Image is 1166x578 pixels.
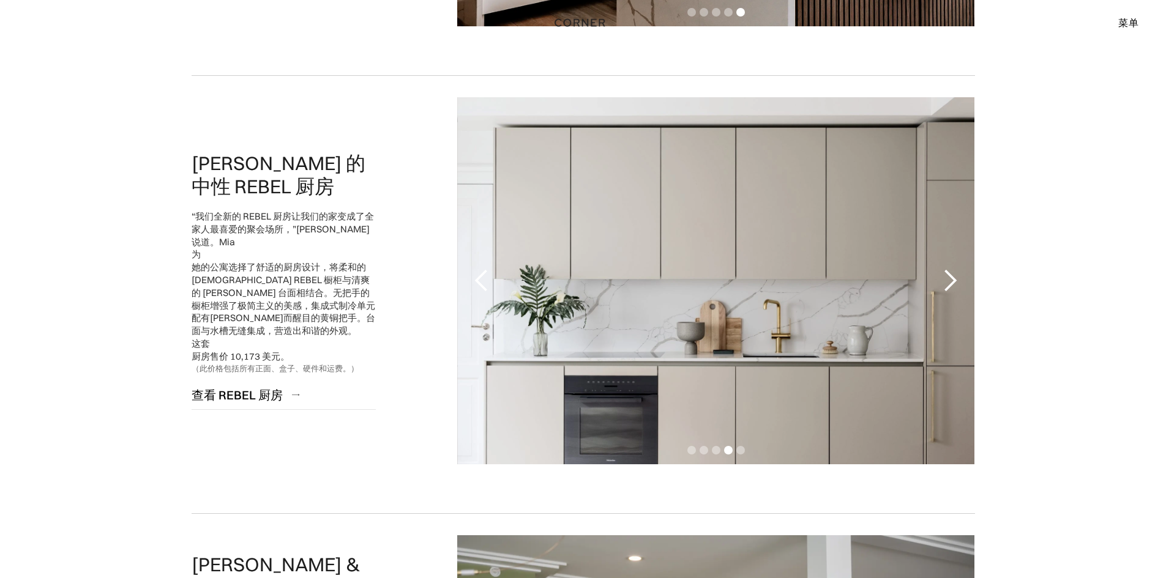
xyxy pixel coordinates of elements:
font: 她的公寓选择了舒适的厨房设计，将柔和的[DEMOGRAPHIC_DATA] REBEL 橱柜与清爽的 [PERSON_NAME] 台面相结合。无把手的橱柜增强了极简主义的美感，集成式制冷单元配有... [192,261,375,336]
div: 下一张幻灯片 [925,97,974,464]
div: 旋转木马 [457,97,974,464]
font: “我们全新的 REBEL 厨房让我们的家变成了全家人最喜爱的聚会场所，”[PERSON_NAME] 说道。Mia [192,210,374,248]
a: 查看 REBEL 厨房 [192,380,376,410]
div: 显示第 5 张幻灯片（共 5 张） [736,446,745,454]
div: 显示第 1 张幻灯片（共 5 张） [687,446,696,454]
a: 家 [540,15,627,31]
font: 查看 REBEL 厨房 [192,387,283,402]
font: 这套 [192,338,210,349]
div: 5中的4 [457,97,974,464]
div: 上一张幻灯片 [457,97,506,464]
div: 显示第 4 张幻灯片（共 5 张） [724,446,733,454]
font: 为 [192,248,201,260]
font: [PERSON_NAME] 的中性 REBEL 厨房 [192,151,365,198]
div: 显示第 3 张幻灯片（共 5 张） [712,446,720,454]
div: 显示第 2 张幻灯片（共 5 张） [700,446,708,454]
font: 厨房售价 10,173 美元。 [192,350,290,362]
font: 菜单 [1118,17,1138,29]
div: 菜单 [1106,12,1138,33]
font: （此价格包括所有正面、盒子、硬件和运费。） [192,363,359,373]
